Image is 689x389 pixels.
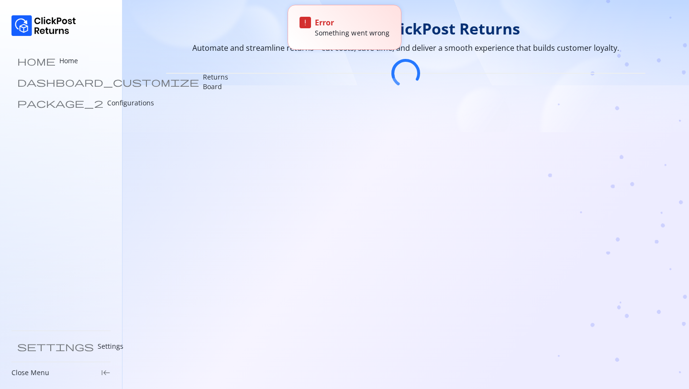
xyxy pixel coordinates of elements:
[203,72,228,92] p: Returns Board
[17,56,56,66] span: home
[11,337,111,356] a: settings Settings
[315,28,389,38] p: Something went wrong
[11,368,49,378] p: Close Menu
[98,342,123,351] p: Settings
[17,342,94,351] span: settings
[11,72,111,92] a: dashboard_customize Returns Board
[101,368,111,378] span: keyboard_tab_rtl
[17,77,199,87] span: dashboard_customize
[300,18,310,27] span: exclamation
[107,98,154,108] p: Configurations
[11,368,111,378] div: Close Menukeyboard_tab_rtl
[11,15,76,36] img: Logo
[315,17,389,28] p: Error
[17,98,103,108] span: package_2
[11,51,111,70] a: home Home
[59,56,78,66] p: Home
[166,19,645,38] span: Welcome to ClickPost Returns
[166,42,645,54] span: Automate and streamline returns—cut costs, save time, and deliver a smooth experience that builds...
[11,93,111,113] a: package_2 Configurations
